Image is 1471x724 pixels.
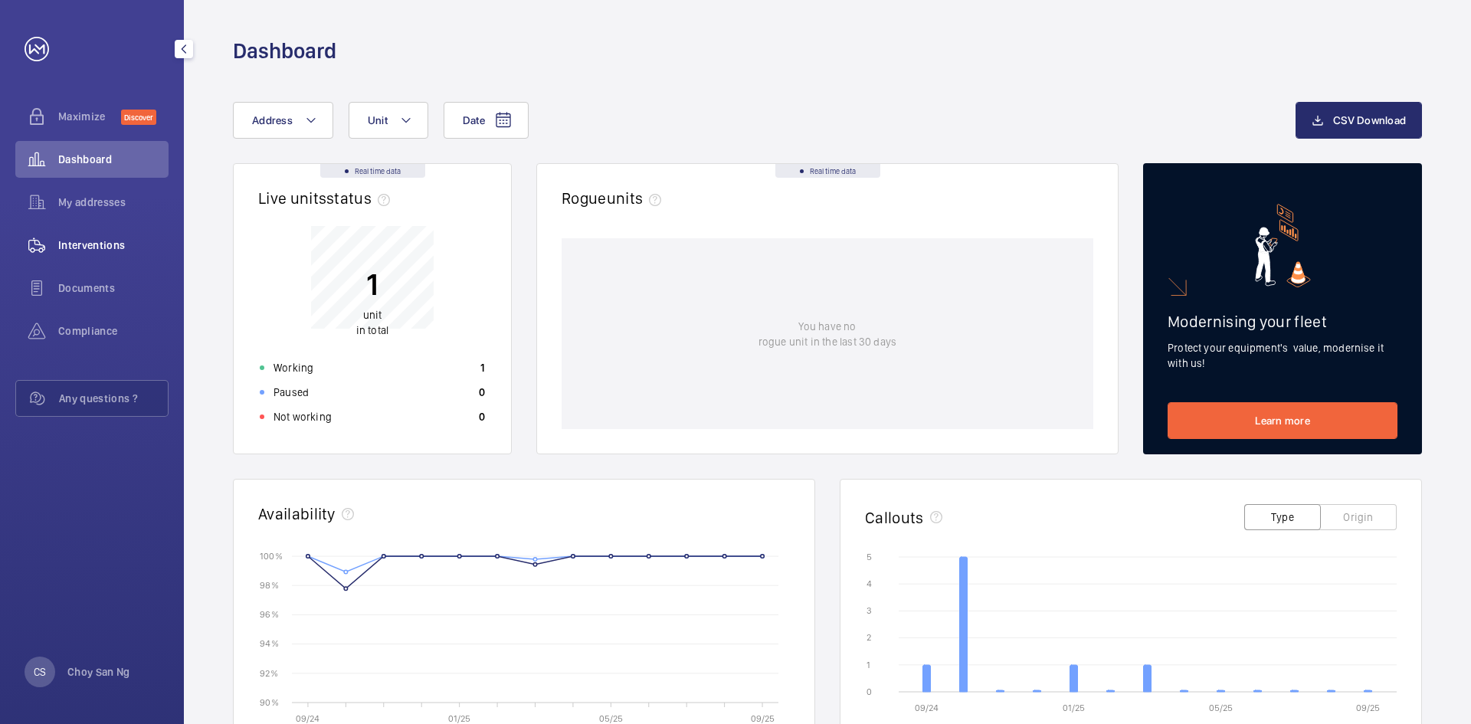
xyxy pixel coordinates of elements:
button: Address [233,102,333,139]
h2: Availability [258,504,336,523]
span: Unit [368,114,388,126]
p: Choy San Ng [67,664,130,680]
h2: Modernising your fleet [1168,312,1397,331]
text: 05/25 [599,713,623,724]
button: Type [1244,504,1321,530]
p: 1 [356,265,388,303]
span: Compliance [58,323,169,339]
p: Not working [274,409,332,424]
text: 5 [867,552,872,562]
h2: Callouts [865,508,924,527]
text: 2 [867,632,871,643]
text: 92 % [260,667,278,678]
h2: Live units [258,188,396,208]
span: status [326,188,396,208]
span: Any questions ? [59,391,168,406]
button: CSV Download [1296,102,1422,139]
span: Address [252,114,293,126]
span: CSV Download [1333,114,1406,126]
span: Documents [58,280,169,296]
span: Maximize [58,109,121,124]
p: 0 [479,409,485,424]
text: 01/25 [448,713,470,724]
span: Dashboard [58,152,169,167]
text: 98 % [260,580,279,591]
button: Origin [1320,504,1397,530]
span: Interventions [58,238,169,253]
text: 09/25 [1356,703,1380,713]
text: 96 % [260,609,279,620]
img: marketing-card.svg [1255,204,1311,287]
text: 0 [867,686,872,697]
text: 3 [867,605,872,616]
p: Working [274,360,313,375]
span: My addresses [58,195,169,210]
p: CS [34,664,46,680]
a: Learn more [1168,402,1397,439]
text: 100 % [260,550,283,561]
button: Unit [349,102,428,139]
span: Date [463,114,485,126]
span: Discover [121,110,156,125]
h2: Rogue [562,188,667,208]
text: 90 % [260,696,279,707]
span: units [607,188,668,208]
text: 01/25 [1063,703,1085,713]
div: Real time data [320,164,425,178]
p: You have no rogue unit in the last 30 days [758,319,896,349]
p: 1 [480,360,485,375]
button: Date [444,102,529,139]
text: 4 [867,578,872,589]
text: 09/24 [296,713,319,724]
span: unit [363,309,382,321]
text: 09/25 [751,713,775,724]
text: 1 [867,660,870,670]
p: Protect your equipment's value, modernise it with us! [1168,340,1397,371]
text: 09/24 [915,703,939,713]
div: Real time data [775,164,880,178]
text: 05/25 [1209,703,1233,713]
p: Paused [274,385,309,400]
p: 0 [479,385,485,400]
h1: Dashboard [233,37,336,65]
text: 94 % [260,638,279,649]
p: in total [356,307,388,338]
